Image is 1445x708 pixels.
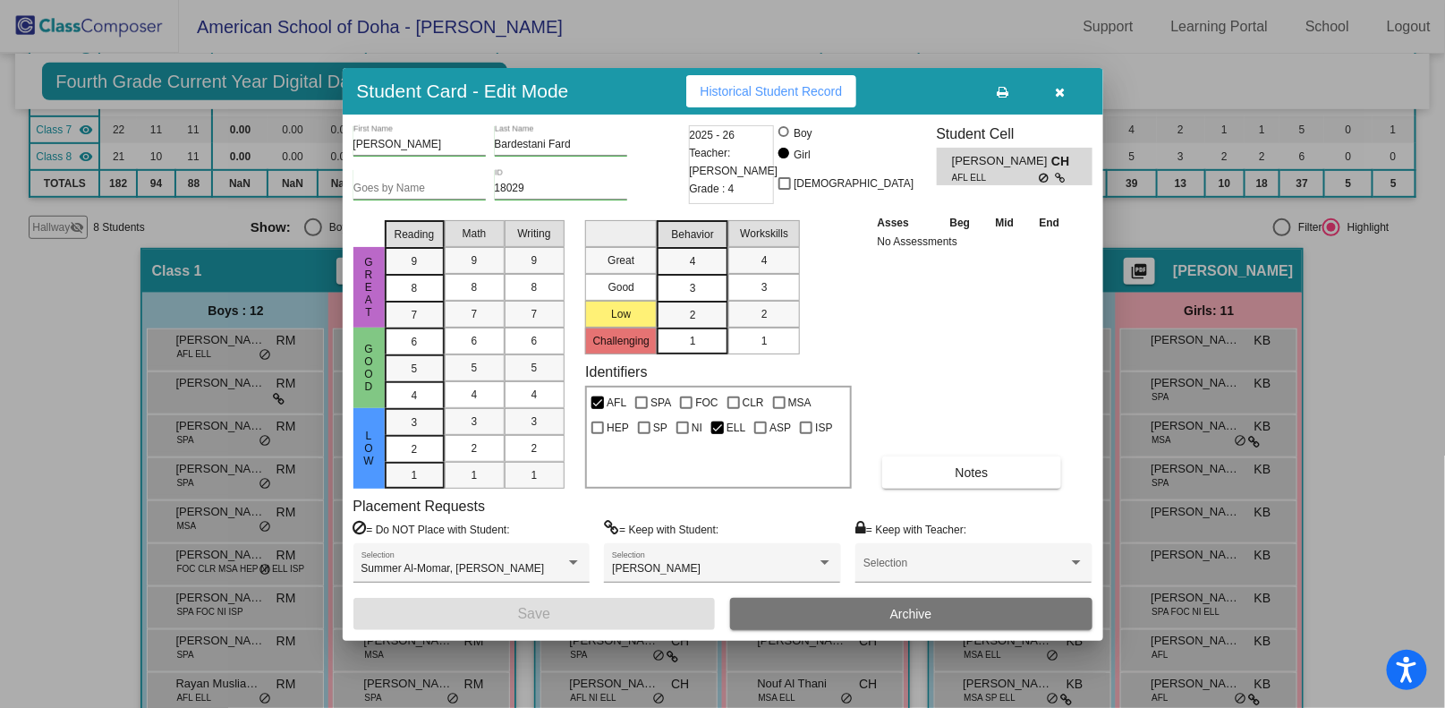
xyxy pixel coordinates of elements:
[353,598,716,630] button: Save
[937,125,1092,142] h3: Student Cell
[361,343,377,393] span: Good
[701,84,843,98] span: Historical Student Record
[361,562,545,575] span: Summer Al-Momar, [PERSON_NAME]
[531,414,538,430] span: 3
[531,333,538,349] span: 6
[653,417,667,439] span: SP
[607,417,629,439] span: HEP
[353,520,510,538] label: = Do NOT Place with Student:
[873,233,1073,251] td: No Assessments
[793,147,811,163] div: Girl
[531,279,538,295] span: 8
[690,333,696,349] span: 1
[650,392,671,414] span: SPA
[412,253,418,269] span: 9
[531,306,538,322] span: 7
[761,333,768,349] span: 1
[788,392,812,414] span: MSA
[353,498,486,515] label: Placement Requests
[412,414,418,431] span: 3
[761,279,768,295] span: 3
[463,226,487,242] span: Math
[1026,213,1073,233] th: End
[531,387,538,403] span: 4
[472,360,478,376] span: 5
[472,414,478,430] span: 3
[983,213,1026,233] th: Mid
[531,252,538,269] span: 9
[740,226,788,242] span: Workskills
[873,213,938,233] th: Asses
[769,417,791,439] span: ASP
[690,280,696,296] span: 3
[937,213,983,233] th: Beg
[690,253,696,269] span: 4
[815,417,832,439] span: ISP
[531,360,538,376] span: 5
[472,306,478,322] span: 7
[692,417,702,439] span: NI
[472,333,478,349] span: 6
[472,279,478,295] span: 8
[395,226,435,243] span: Reading
[612,562,701,575] span: [PERSON_NAME]
[686,75,857,107] button: Historical Student Record
[604,520,718,538] label: = Keep with Student:
[472,467,478,483] span: 1
[495,183,627,195] input: Enter ID
[361,430,377,467] span: Low
[531,467,538,483] span: 1
[690,307,696,323] span: 2
[952,152,1051,171] span: [PERSON_NAME] [PERSON_NAME]
[353,183,486,195] input: goes by name
[761,252,768,269] span: 4
[695,392,718,414] span: FOC
[794,173,914,194] span: [DEMOGRAPHIC_DATA]
[672,226,714,243] span: Behavior
[730,598,1092,630] button: Archive
[412,334,418,350] span: 6
[855,520,966,538] label: = Keep with Teacher:
[607,392,626,414] span: AFL
[690,180,735,198] span: Grade : 4
[412,388,418,404] span: 4
[472,387,478,403] span: 4
[761,306,768,322] span: 2
[472,440,478,456] span: 2
[412,307,418,323] span: 7
[518,606,550,621] span: Save
[361,256,377,319] span: Great
[517,226,550,242] span: Writing
[357,80,569,102] h3: Student Card - Edit Mode
[412,467,418,483] span: 1
[412,361,418,377] span: 5
[585,363,647,380] label: Identifiers
[531,440,538,456] span: 2
[956,465,989,480] span: Notes
[952,171,1039,184] span: AFL ELL
[727,417,745,439] span: ELL
[793,125,812,141] div: Boy
[472,252,478,269] span: 9
[690,126,735,144] span: 2025 - 26
[743,392,764,414] span: CLR
[890,607,932,621] span: Archive
[882,456,1062,489] button: Notes
[412,280,418,296] span: 8
[412,441,418,457] span: 2
[1051,152,1076,171] span: CH
[690,144,778,180] span: Teacher: [PERSON_NAME]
